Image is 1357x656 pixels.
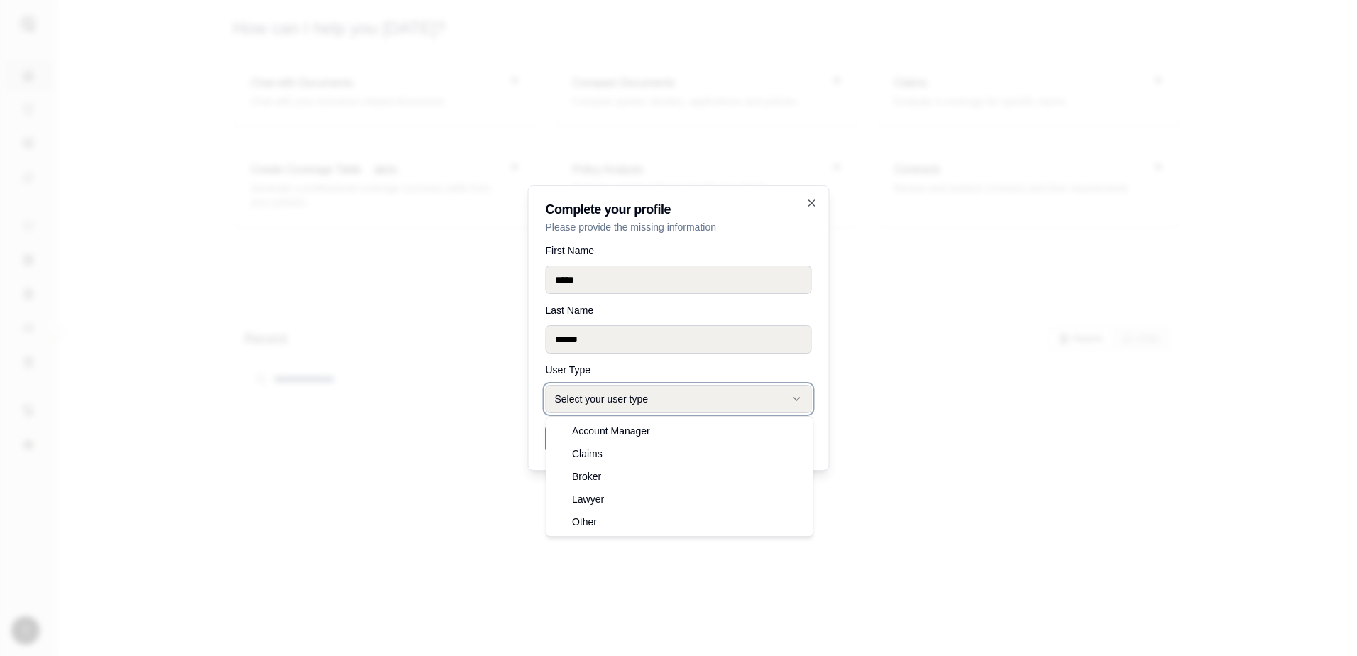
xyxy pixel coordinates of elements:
h2: Complete your profile [546,203,812,216]
span: Broker [572,469,601,483]
span: Other [572,515,597,529]
label: User Type [546,365,812,375]
label: Last Name [546,305,812,315]
span: Lawyer [572,492,604,506]
p: Please provide the missing information [546,220,812,234]
span: Account Manager [572,424,650,438]
label: First Name [546,246,812,256]
span: Claims [572,447,603,461]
